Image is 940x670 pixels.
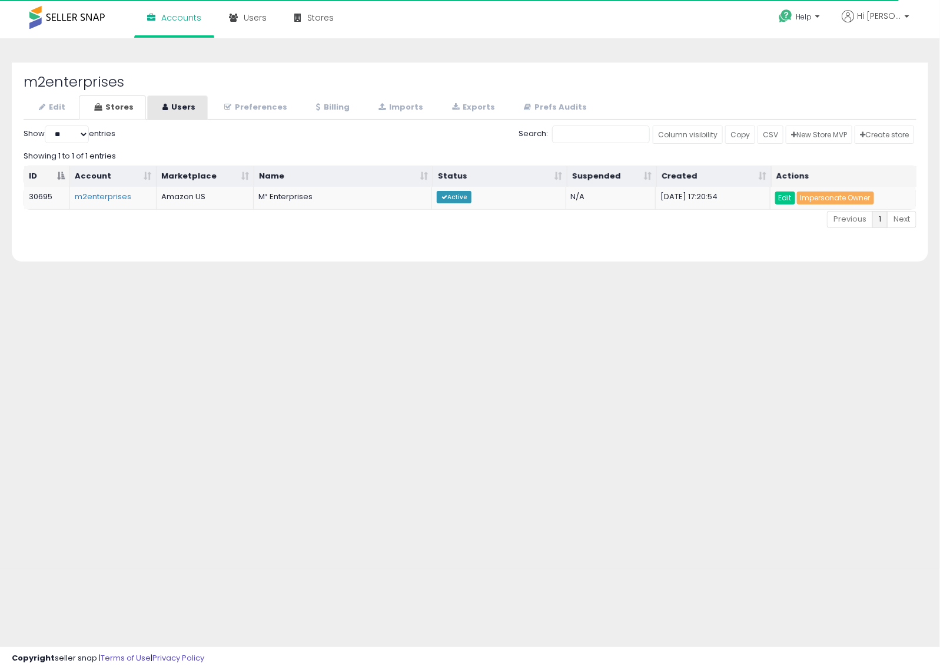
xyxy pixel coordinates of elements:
a: Copy [725,126,755,144]
a: Imports [363,95,436,120]
a: Create store [855,126,914,144]
td: N/A [566,187,656,209]
th: Name: activate to sort column ascending [254,166,433,187]
a: 1 [872,211,888,228]
th: ID: activate to sort column descending [24,166,70,187]
th: Actions [772,166,918,187]
a: Preferences [209,95,300,120]
label: Show entries [24,126,115,143]
a: Billing [301,95,362,120]
a: Stores [79,95,146,120]
span: Column visibility [658,130,718,140]
a: Column visibility [653,126,723,144]
span: Stores [307,12,334,24]
span: Users [244,12,267,24]
td: M² Enterprises [254,187,432,209]
th: Suspended: activate to sort column ascending [567,166,657,187]
span: Hi [PERSON_NAME] [857,10,901,22]
div: Showing 1 to 1 of 1 entries [24,146,916,162]
th: Marketplace: activate to sort column ascending [157,166,254,187]
span: Accounts [161,12,201,24]
span: Copy [730,130,750,140]
a: Edit [775,192,795,204]
span: Help [796,12,812,22]
td: [DATE] 17:20:54 [656,187,770,209]
a: Next [887,211,916,228]
span: Active [437,191,471,203]
input: Search: [552,126,650,143]
span: New Store MVP [791,130,847,140]
a: Hi [PERSON_NAME] [842,10,909,37]
label: Search: [519,126,650,143]
th: Account: activate to sort column ascending [70,166,157,187]
td: Amazon US [157,187,254,209]
a: Edit [24,95,78,120]
select: Showentries [45,126,89,143]
a: CSV [758,126,783,144]
td: 30695 [24,187,70,209]
a: Previous [827,211,873,228]
a: m2enterprises [75,191,131,202]
th: Created: activate to sort column ascending [657,166,772,187]
a: New Store MVP [786,126,852,144]
a: Exports [437,95,507,120]
h2: m2enterprises [24,74,916,90]
a: Users [147,95,208,120]
th: Status: activate to sort column ascending [433,166,567,187]
a: Impersonate Owner [797,192,874,204]
i: Get Help [778,9,793,24]
span: CSV [763,130,778,140]
span: Create store [860,130,909,140]
a: Prefs Audits [509,95,599,120]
